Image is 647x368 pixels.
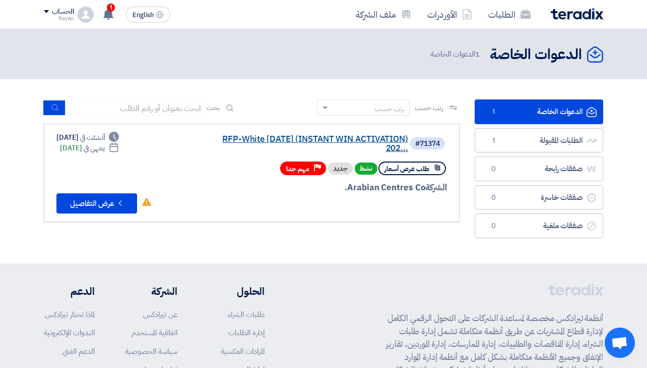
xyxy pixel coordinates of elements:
span: 0 [487,221,499,231]
div: #71374 [415,140,440,147]
div: Arabian Centres Co. [205,181,447,194]
div: جديد [328,163,353,175]
div: رتب حسب [375,103,404,114]
span: 1 [487,136,499,146]
a: سياسة الخصوصية [125,346,177,357]
a: طلبات الشراء [228,309,265,320]
span: 1 [107,4,115,12]
a: صفقات خاسرة0 [475,185,603,210]
img: Teradix logo [551,8,603,20]
button: English [126,7,170,23]
div: [DATE] [56,132,119,143]
span: نشط [355,163,377,175]
span: بحث [207,102,220,113]
a: RFP-White [DATE] (INSTANT WIN ACTIVATION) 202... [207,135,408,153]
a: ملف الشركة [348,3,419,26]
span: 0 [487,193,499,203]
a: الدعم الفني [62,346,95,357]
span: مهم جدا [286,164,309,174]
a: صفقات رابحة0 [475,156,603,181]
a: الطلبات المقبولة1 [475,128,603,153]
span: الدعوات الخاصة [430,48,482,60]
input: ابحث بعنوان أو رقم الطلب [66,100,207,116]
span: الشركة [425,181,447,194]
span: 1 [487,107,499,117]
span: رتب حسب [415,102,443,113]
div: Rayan [44,16,74,21]
div: Open chat [605,328,635,358]
a: الندوات الإلكترونية [44,327,95,338]
span: طلب عرض أسعار [384,164,429,174]
img: profile_test.png [78,7,94,23]
a: صفقات ملغية0 [475,214,603,238]
li: الشركة [125,284,177,299]
a: الأوردرات [419,3,480,26]
span: 1 [475,48,480,60]
div: [DATE] [60,143,119,153]
a: المزادات العكسية [221,346,265,357]
li: الحلول [208,284,265,299]
a: الدعوات الخاصة1 [475,99,603,124]
h2: الدعوات الخاصة [490,45,582,65]
div: الحساب [52,8,74,16]
a: عن تيرادكس [143,309,177,320]
li: الدعم [44,284,95,299]
a: إدارة الطلبات [228,327,265,338]
span: English [133,12,154,19]
span: 0 [487,164,499,174]
button: عرض التفاصيل [56,193,137,214]
a: الطلبات [480,3,539,26]
span: أنشئت في [80,132,104,143]
a: اتفاقية المستخدم [132,327,177,338]
a: لماذا تختار تيرادكس [45,309,95,320]
span: ينتهي في [84,143,104,153]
